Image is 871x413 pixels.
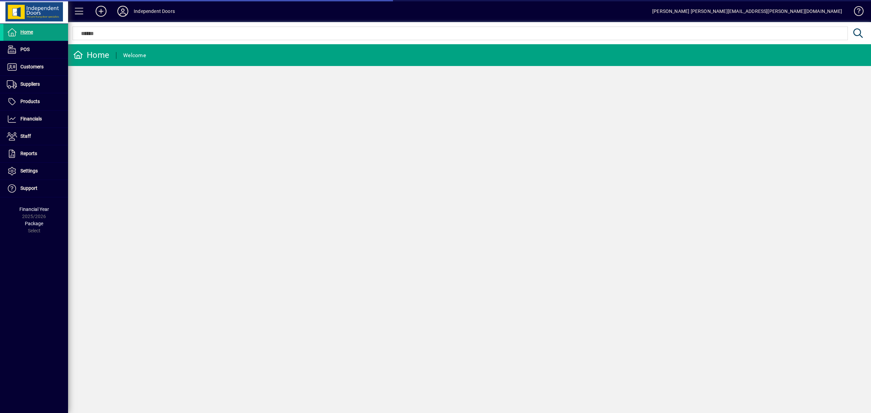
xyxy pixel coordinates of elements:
[25,221,43,226] span: Package
[20,133,31,139] span: Staff
[849,1,862,23] a: Knowledge Base
[3,128,68,145] a: Staff
[3,163,68,180] a: Settings
[134,6,175,17] div: Independent Doors
[20,81,40,87] span: Suppliers
[73,50,109,61] div: Home
[3,59,68,76] a: Customers
[20,116,42,121] span: Financials
[3,180,68,197] a: Support
[20,168,38,174] span: Settings
[3,41,68,58] a: POS
[20,99,40,104] span: Products
[652,6,842,17] div: [PERSON_NAME] [PERSON_NAME][EMAIL_ADDRESS][PERSON_NAME][DOMAIN_NAME]
[112,5,134,17] button: Profile
[3,93,68,110] a: Products
[3,76,68,93] a: Suppliers
[20,185,37,191] span: Support
[20,47,30,52] span: POS
[20,29,33,35] span: Home
[123,50,146,61] div: Welcome
[20,151,37,156] span: Reports
[3,111,68,128] a: Financials
[90,5,112,17] button: Add
[20,64,44,69] span: Customers
[19,206,49,212] span: Financial Year
[3,145,68,162] a: Reports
